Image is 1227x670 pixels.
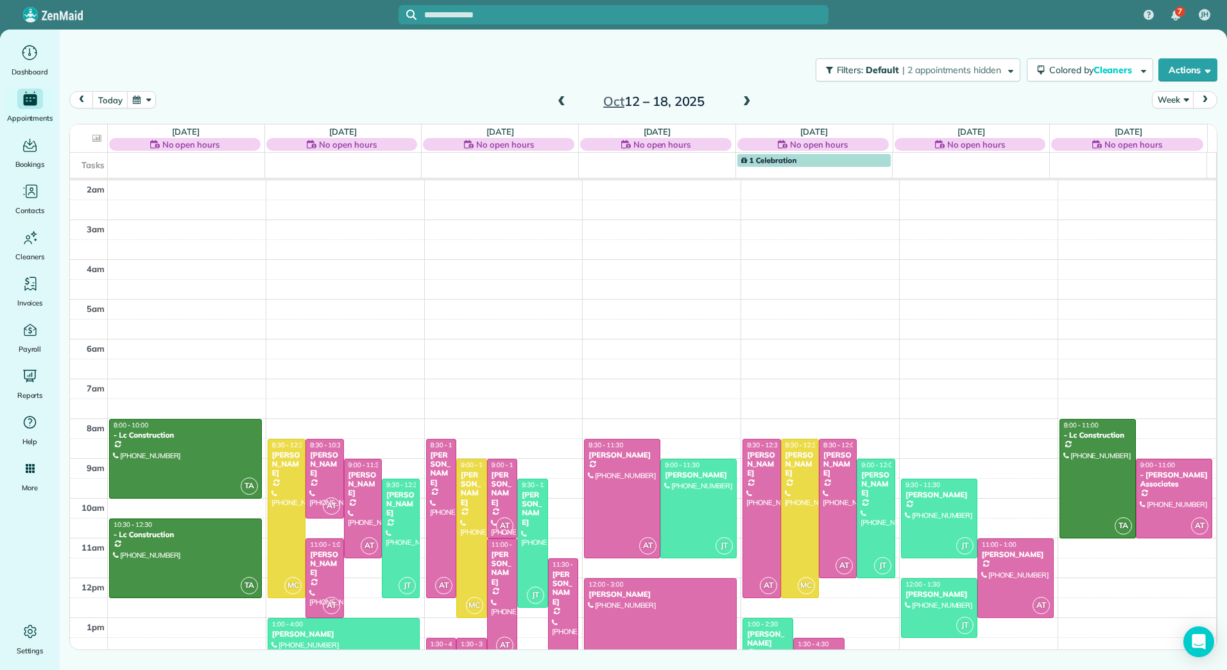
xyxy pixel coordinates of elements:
[271,630,416,639] div: [PERSON_NAME]
[17,644,44,657] span: Settings
[522,481,556,489] span: 9:30 - 12:45
[491,470,514,508] div: [PERSON_NAME]
[406,10,416,20] svg: Focus search
[1140,470,1208,489] div: - [PERSON_NAME] Associates
[874,557,891,574] span: JT
[361,537,378,554] span: AT
[521,490,544,528] div: [PERSON_NAME]
[553,560,587,569] span: 11:30 - 2:30
[399,10,416,20] button: Focus search
[162,138,220,151] span: No open hours
[114,520,152,529] span: 10:30 - 12:30
[496,517,513,535] span: AT
[982,540,1017,549] span: 11:00 - 1:00
[114,421,148,429] span: 8:00 - 10:00
[800,126,828,137] a: [DATE]
[639,537,656,554] span: AT
[486,126,514,137] a: [DATE]
[461,461,492,469] span: 9:00 - 1:00
[1183,626,1214,657] div: Open Intercom Messenger
[241,477,258,495] span: TA
[957,126,985,137] a: [DATE]
[956,617,974,634] span: JT
[527,587,544,604] span: JT
[5,181,55,217] a: Contacts
[588,580,623,588] span: 12:00 - 3:00
[905,481,940,489] span: 9:30 - 11:30
[82,542,105,553] span: 11am
[5,227,55,263] a: Cleaners
[1104,138,1162,151] span: No open hours
[552,570,575,607] div: [PERSON_NAME]
[1033,597,1050,614] span: AT
[956,537,974,554] span: JT
[790,138,848,151] span: No open hours
[386,490,416,518] div: [PERSON_NAME]
[798,577,815,594] span: MC
[1140,461,1175,469] span: 9:00 - 11:00
[981,550,1050,559] div: [PERSON_NAME]
[241,577,258,594] span: TA
[309,550,339,578] div: [PERSON_NAME]
[87,463,105,473] span: 9am
[5,366,55,402] a: Reports
[87,343,105,354] span: 6am
[309,451,339,478] div: [PERSON_NAME]
[1191,517,1208,535] span: AT
[461,640,492,648] span: 1:30 - 3:30
[1115,126,1142,137] a: [DATE]
[319,138,377,151] span: No open hours
[19,343,42,356] span: Payroll
[82,502,105,513] span: 10am
[466,597,483,614] span: MC
[492,540,526,549] span: 11:00 - 2:00
[87,383,105,393] span: 7am
[17,296,43,309] span: Invoices
[113,431,258,440] div: - Lc Construction
[15,158,45,171] span: Bookings
[5,412,55,448] a: Help
[5,621,55,657] a: Settings
[1063,431,1132,440] div: - Lc Construction
[17,389,43,402] span: Reports
[588,590,733,599] div: [PERSON_NAME]
[902,64,1001,76] span: | 2 appointments hidden
[861,470,891,498] div: [PERSON_NAME]
[5,89,55,125] a: Appointments
[348,470,378,498] div: [PERSON_NAME]
[1115,517,1132,535] span: TA
[1193,91,1217,108] button: next
[746,630,789,648] div: [PERSON_NAME]
[644,126,671,137] a: [DATE]
[22,481,38,494] span: More
[323,497,340,515] span: AT
[87,224,105,234] span: 3am
[82,582,105,592] span: 12pm
[5,273,55,309] a: Invoices
[798,640,828,648] span: 1:30 - 4:30
[7,112,53,125] span: Appointments
[1178,6,1182,17] span: 7
[87,423,105,433] span: 8am
[746,451,777,478] div: [PERSON_NAME]
[15,204,44,217] span: Contacts
[15,250,44,263] span: Cleaners
[22,435,38,448] span: Help
[905,590,974,599] div: [PERSON_NAME]
[113,530,258,539] div: - Lc Construction
[816,58,1020,82] button: Filters: Default | 2 appointments hidden
[87,264,105,274] span: 4am
[905,490,974,499] div: [PERSON_NAME]
[386,481,421,489] span: 9:30 - 12:30
[348,461,383,469] span: 9:00 - 11:30
[460,470,483,508] div: [PERSON_NAME]
[574,94,734,108] h2: 12 – 18, 2025
[1049,64,1137,76] span: Colored by
[1201,10,1208,20] span: JH
[5,42,55,78] a: Dashboard
[866,64,900,76] span: Default
[785,441,820,449] span: 8:30 - 12:30
[87,304,105,314] span: 5am
[747,441,782,449] span: 8:30 - 12:30
[760,577,777,594] span: AT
